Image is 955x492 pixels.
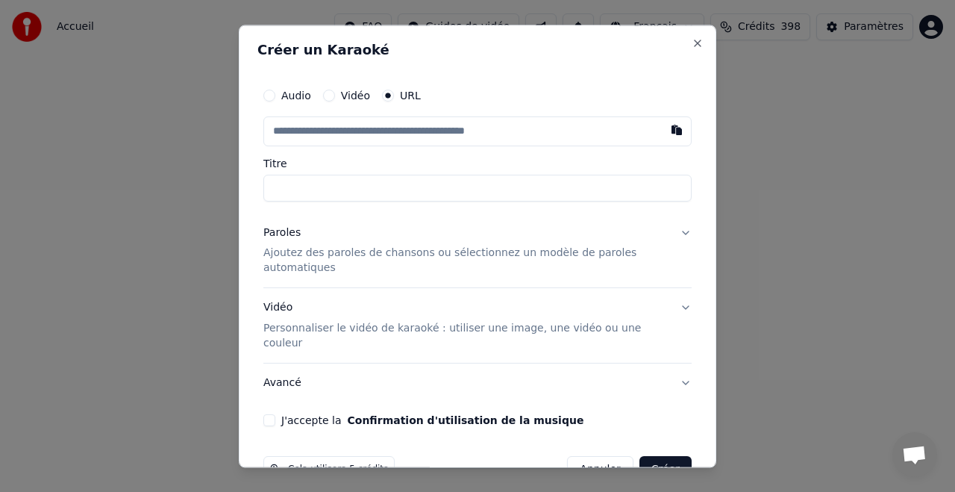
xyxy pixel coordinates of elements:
[263,214,692,288] button: ParolesAjoutez des paroles de chansons ou sélectionnez un modèle de paroles automatiques
[347,416,583,426] button: J'accepte la
[257,43,698,57] h2: Créer un Karaoké
[281,90,311,101] label: Audio
[263,301,668,352] div: Vidéo
[281,416,583,426] label: J'accepte la
[263,246,668,276] p: Ajoutez des paroles de chansons ou sélectionnez un modèle de paroles automatiques
[400,90,421,101] label: URL
[263,225,301,240] div: Paroles
[341,90,370,101] label: Vidéo
[263,158,692,169] label: Titre
[288,464,388,476] span: Cela utilisera 5 crédits
[263,322,668,352] p: Personnaliser le vidéo de karaoké : utiliser une image, une vidéo ou une couleur
[639,457,692,484] button: Créer
[263,364,692,403] button: Avancé
[263,289,692,364] button: VidéoPersonnaliser le vidéo de karaoké : utiliser une image, une vidéo ou une couleur
[567,457,633,484] button: Annuler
